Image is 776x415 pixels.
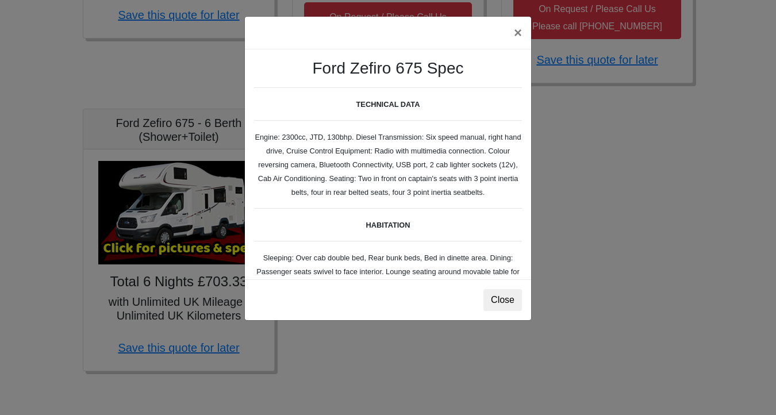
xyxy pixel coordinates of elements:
[254,59,522,78] h3: Ford Zefiro 675 Spec
[366,221,410,229] b: HABITATION
[505,17,531,49] button: ×
[483,289,522,311] button: Close
[356,100,420,109] b: TECHNICAL DATA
